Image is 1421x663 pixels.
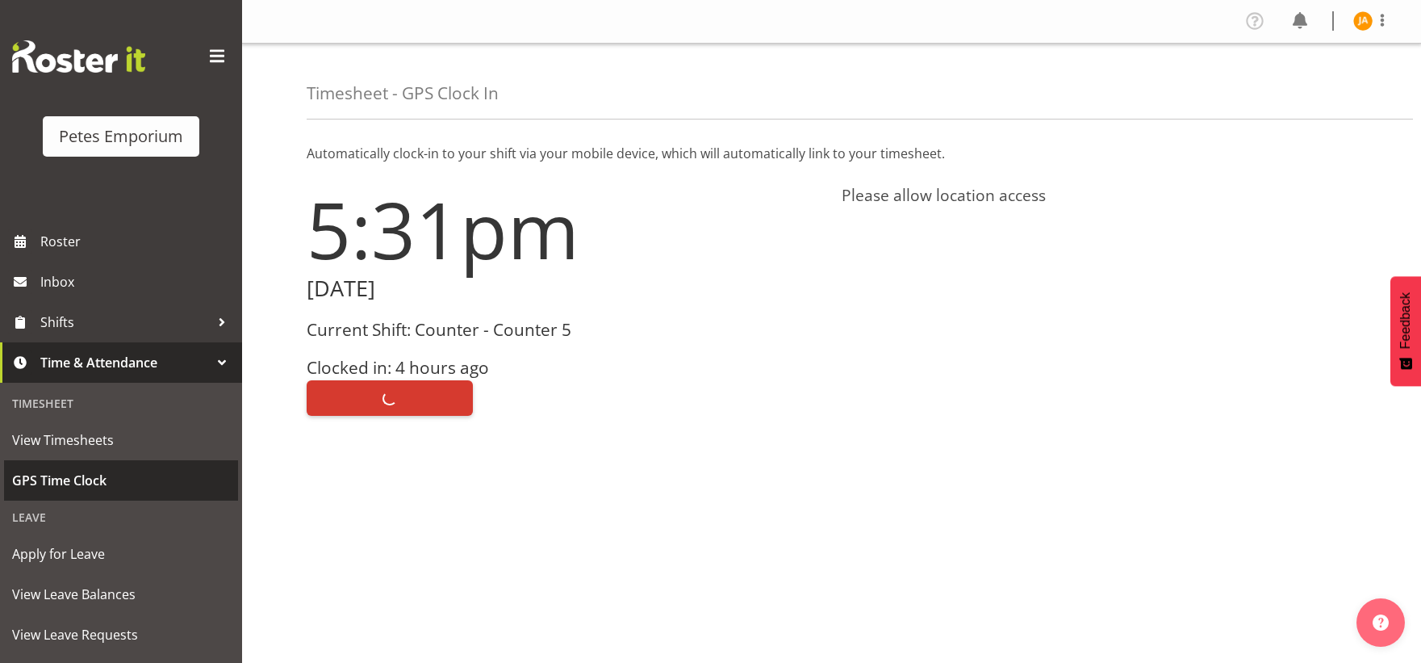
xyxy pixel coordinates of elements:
h3: Clocked in: 4 hours ago [307,359,822,377]
div: Leave [4,501,238,534]
a: View Timesheets [4,420,238,460]
h2: [DATE] [307,276,822,301]
a: View Leave Balances [4,574,238,615]
span: View Leave Balances [12,582,230,606]
span: Feedback [1398,292,1413,349]
h1: 5:31pm [307,186,822,273]
span: Inbox [40,270,234,294]
img: jeseryl-armstrong10788.jpg [1353,11,1373,31]
span: Apply for Leave [12,542,230,566]
h4: Please allow location access [842,186,1357,205]
span: Roster [40,229,234,254]
div: Timesheet [4,387,238,420]
a: GPS Time Clock [4,460,238,501]
div: Petes Emporium [59,124,183,149]
img: help-xxl-2.png [1373,615,1389,631]
button: Feedback - Show survey [1390,276,1421,386]
a: Apply for Leave [4,534,238,574]
span: View Timesheets [12,428,230,452]
span: Shifts [40,310,210,334]
a: View Leave Requests [4,615,238,655]
p: Automatically clock-in to your shift via your mobile device, which will automatically link to you... [307,144,1356,163]
span: Time & Attendance [40,350,210,375]
h3: Current Shift: Counter - Counter 5 [307,321,822,339]
img: Rosterit website logo [12,40,145,73]
span: GPS Time Clock [12,468,230,493]
span: View Leave Requests [12,623,230,647]
h4: Timesheet - GPS Clock In [307,84,499,103]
